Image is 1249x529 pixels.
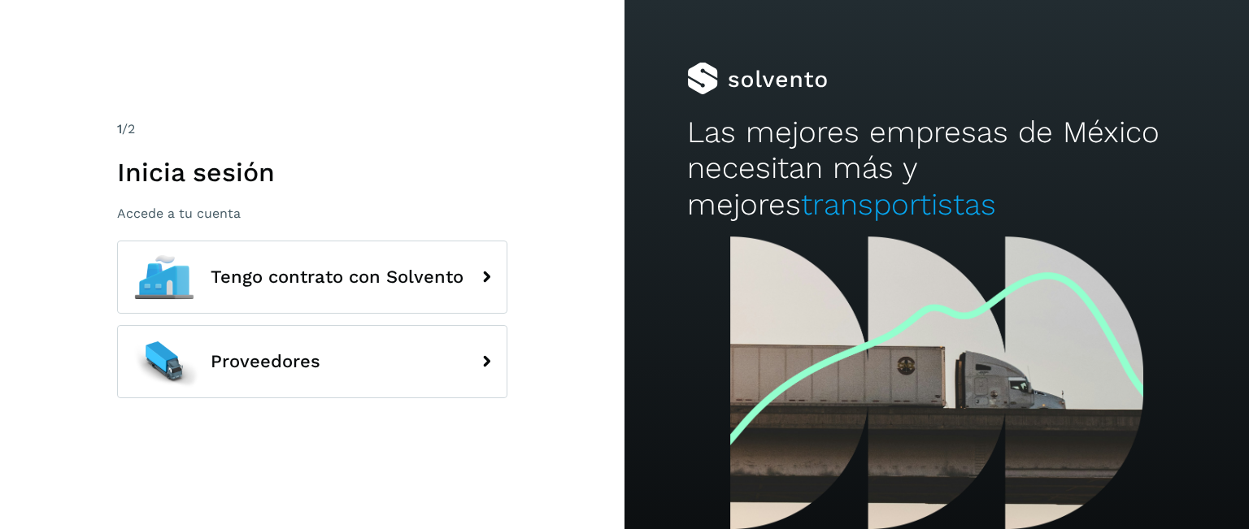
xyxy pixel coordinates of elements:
[117,157,507,188] h1: Inicia sesión
[117,119,507,139] div: /2
[801,187,996,222] span: transportistas
[211,267,463,287] span: Tengo contrato con Solvento
[687,115,1186,223] h2: Las mejores empresas de México necesitan más y mejores
[117,241,507,314] button: Tengo contrato con Solvento
[117,325,507,398] button: Proveedores
[117,206,507,221] p: Accede a tu cuenta
[117,121,122,137] span: 1
[211,352,320,371] span: Proveedores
